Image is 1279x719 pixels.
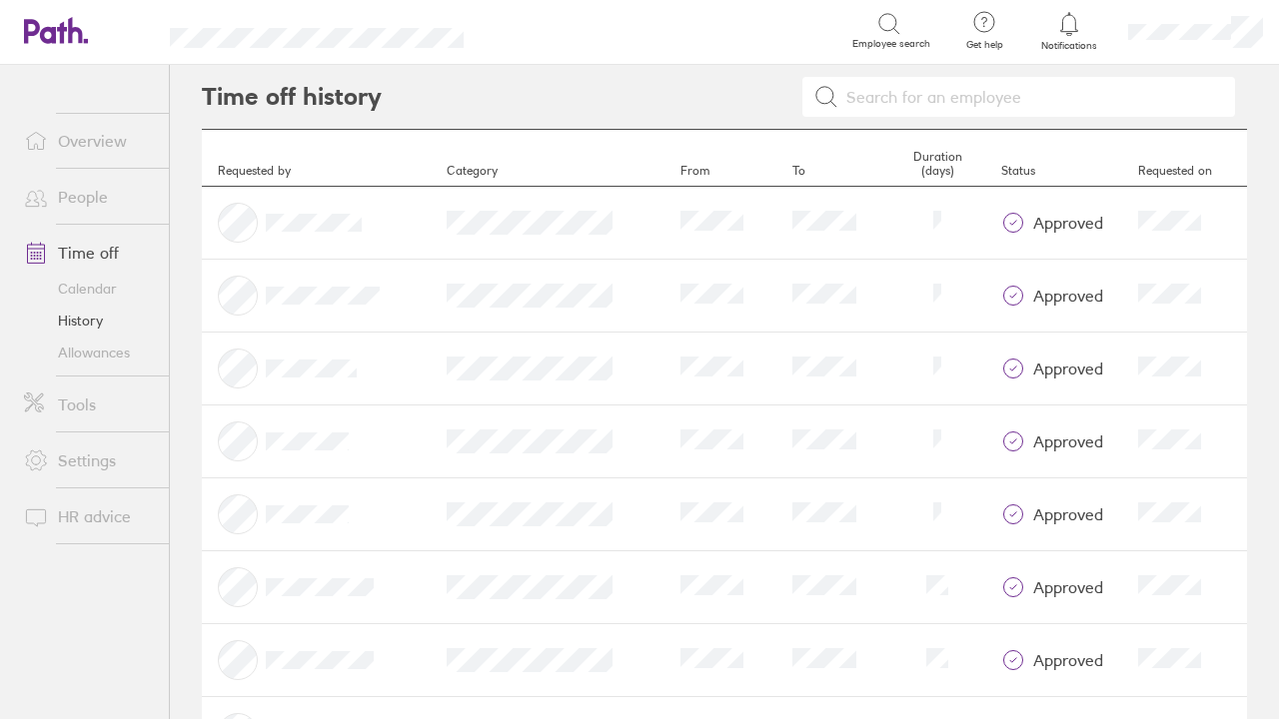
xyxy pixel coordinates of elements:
[1001,284,1106,308] div: approved
[8,384,169,424] a: Tools
[8,496,169,536] a: HR advice
[8,177,169,217] a: People
[8,337,169,368] a: Allowances
[518,21,569,39] div: Search
[776,130,889,187] th: To
[8,305,169,337] a: History
[889,130,985,187] th: Duration (days)
[985,130,1122,187] th: Status
[202,65,382,129] h2: Time off history
[431,130,664,187] th: Category
[8,233,169,273] a: Time off
[1122,130,1247,187] th: Requested on
[952,39,1017,51] span: Get help
[8,121,169,161] a: Overview
[838,78,1223,116] input: Search for an employee
[8,273,169,305] a: Calendar
[8,440,169,480] a: Settings
[1001,357,1106,380] div: approved
[1001,502,1106,526] div: approved
[1037,10,1102,52] a: Notifications
[1001,648,1106,672] div: approved
[1037,40,1102,52] span: Notifications
[1001,575,1106,599] div: approved
[852,38,930,50] span: Employee search
[1001,429,1106,453] div: approved
[1001,211,1106,235] div: approved
[202,130,431,187] th: Requested by
[664,130,777,187] th: From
